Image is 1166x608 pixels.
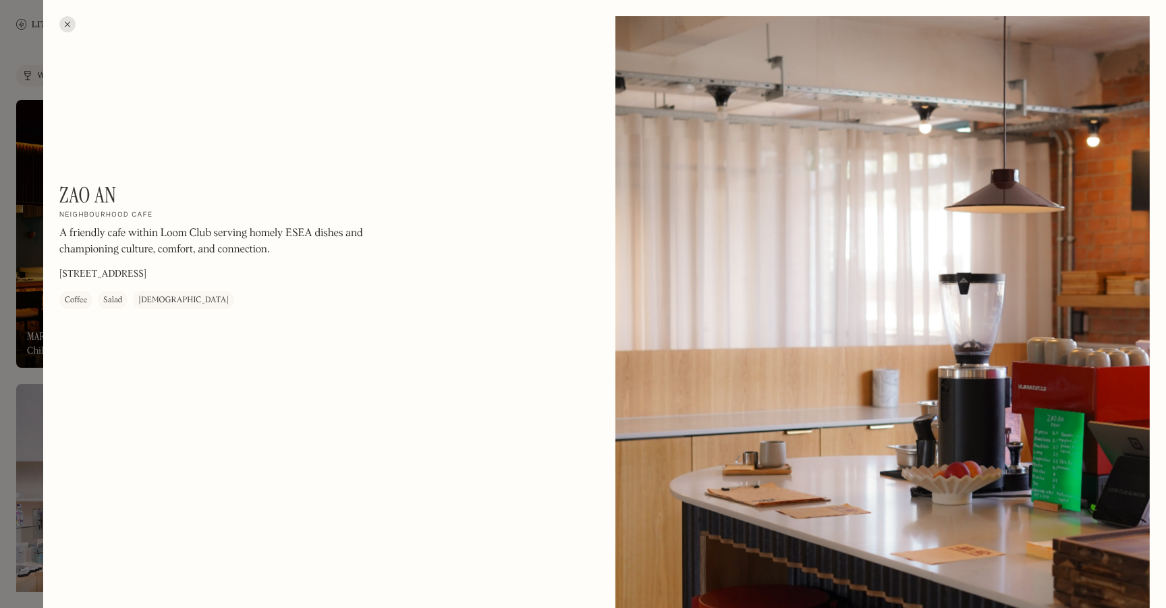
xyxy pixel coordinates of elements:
[59,268,146,282] p: [STREET_ADDRESS]
[59,226,424,258] p: A friendly cafe within Loom Club serving homely ESEA dishes and championing culture, comfort, and...
[59,182,117,208] h1: Zao An
[59,211,153,221] h2: Neighbourhood cafe
[103,294,122,308] div: Salad
[138,294,229,308] div: [DEMOGRAPHIC_DATA]
[65,294,87,308] div: Coffee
